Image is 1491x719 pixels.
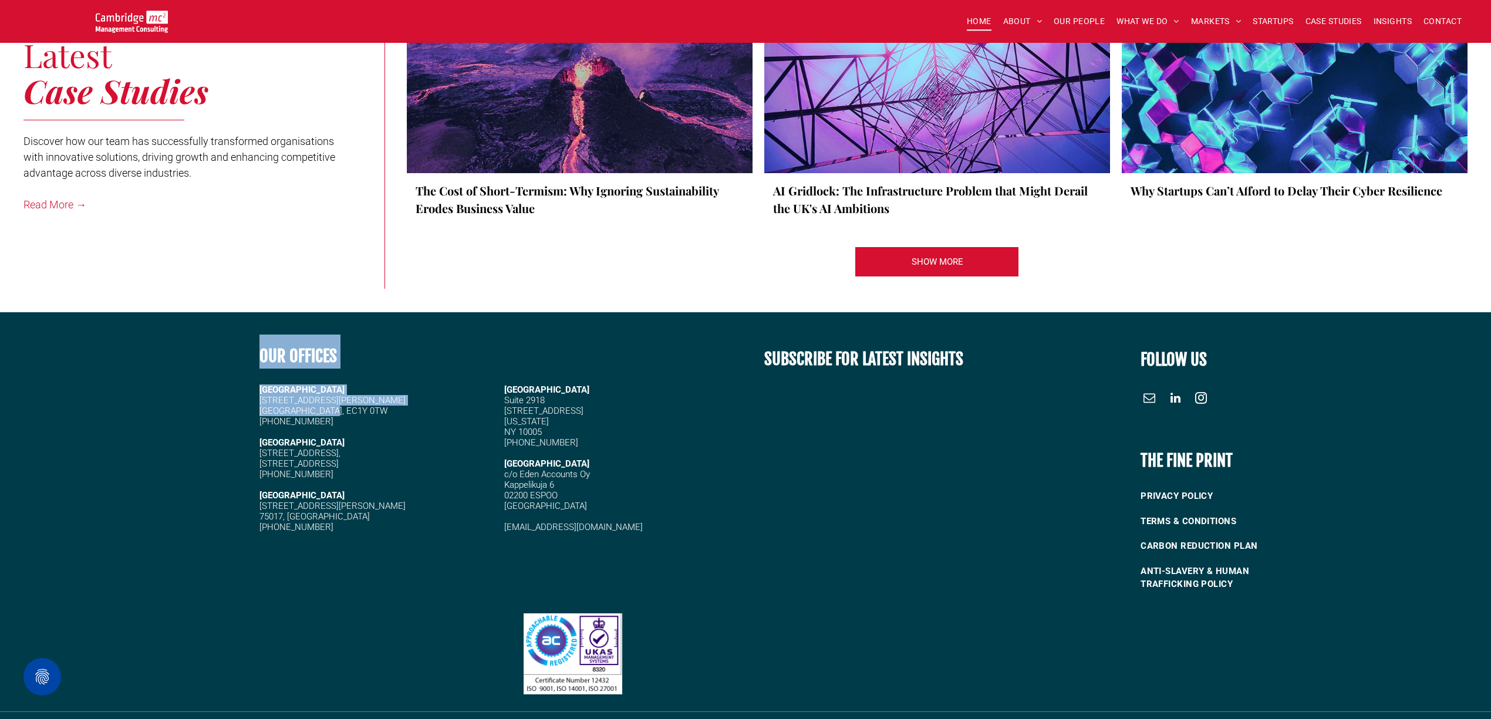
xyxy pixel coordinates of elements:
a: Volcano lava lake, digital transformation [407,26,753,173]
font: FOLLOW US [1141,349,1207,370]
span: NY 10005 [504,427,542,437]
span: [GEOGRAPHIC_DATA] [504,384,589,395]
a: Why Startups Can’t Afford to Delay Their Cyber Resilience [1131,182,1459,200]
strong: [GEOGRAPHIC_DATA] [259,384,345,395]
span: SHOW MORE [912,247,963,276]
span: [STREET_ADDRESS], [259,448,340,458]
a: Abstract neon hexagons, digital transformation [1122,26,1468,173]
span: 75017, [GEOGRAPHIC_DATA] [259,511,370,522]
span: [STREET_ADDRESS] [259,458,339,469]
a: AI Gridlock: The Infrastructure Problem that Might Derail the UK's AI Ambitions [773,182,1101,217]
a: ANTI-SLAVERY & HUMAN TRAFFICKING POLICY [1141,559,1300,597]
span: [PHONE_NUMBER] [259,469,333,480]
a: instagram [1192,389,1210,410]
a: The Cost of Short-Termism: Why Ignoring Sustainability Erodes Business Value [416,182,744,217]
span: Suite 2918 [504,395,545,406]
a: linkedin [1166,389,1184,410]
span: [US_STATE] [504,416,549,427]
a: Your Business Transformed | Cambridge Management Consulting [524,615,622,627]
a: Your Business Transformed | Cambridge Management Consulting [96,12,168,25]
a: OUR PEOPLE [1048,12,1111,31]
a: PRIVACY POLICY [1141,484,1300,509]
a: [EMAIL_ADDRESS][DOMAIN_NAME] [504,522,643,532]
span: Case Studies [23,69,208,112]
span: c/o Eden Accounts Oy Kappelikuja 6 02200 ESPOO [GEOGRAPHIC_DATA] [504,469,590,511]
b: OUR OFFICES [259,346,337,366]
span: Discover how our team has successfully transformed organisations with innovative solutions, drivi... [23,135,335,179]
a: Read More → [23,198,86,211]
a: CONTACT [1418,12,1468,31]
span: [STREET_ADDRESS][PERSON_NAME] [259,501,406,511]
a: TERMS & CONDITIONS [1141,509,1300,534]
span: Latest [23,33,112,76]
a: CASE STUDIES [1300,12,1368,31]
span: [STREET_ADDRESS] [504,406,583,416]
strong: [GEOGRAPHIC_DATA] [259,490,345,501]
strong: [GEOGRAPHIC_DATA] [259,437,345,448]
img: Go to Homepage [96,11,168,33]
a: INSIGHTS [1368,12,1418,31]
a: HOME [961,12,997,31]
span: [GEOGRAPHIC_DATA] [504,458,589,469]
a: MARKETS [1185,12,1247,31]
a: WHAT WE DO [1111,12,1185,31]
img: Logo featuring a blue Approachable Registered badge, a purple UKAS Management Systems mark with a... [524,613,622,694]
a: Close up of electricity pylon, digital infrastructure [764,26,1110,173]
a: CARBON REDUCTION PLAN [1141,534,1300,559]
a: ABOUT [997,12,1048,31]
b: THE FINE PRINT [1141,450,1233,471]
a: STARTUPS [1247,12,1299,31]
a: email [1141,389,1158,410]
a: Your Business Transformed | Cambridge Management Consulting [855,247,1019,277]
span: [PHONE_NUMBER] [504,437,578,448]
span: [PHONE_NUMBER] [259,522,333,532]
span: [STREET_ADDRESS][PERSON_NAME] [GEOGRAPHIC_DATA], EC1Y 0TW [259,395,406,416]
span: [PHONE_NUMBER] [259,416,333,427]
